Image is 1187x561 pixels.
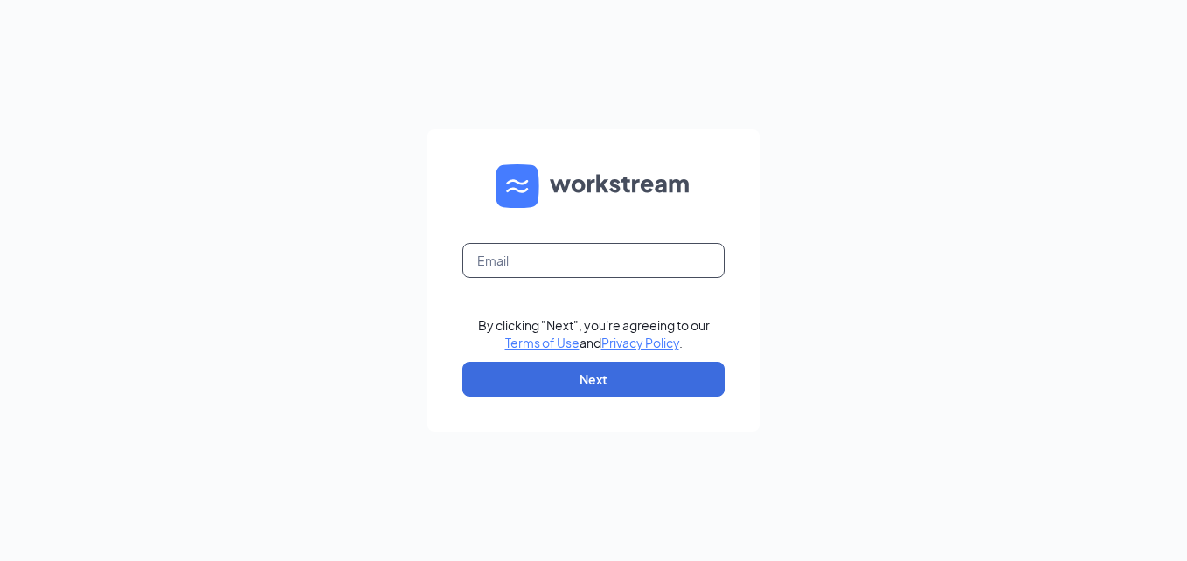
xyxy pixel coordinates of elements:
[462,362,725,397] button: Next
[462,243,725,278] input: Email
[478,316,710,351] div: By clicking "Next", you're agreeing to our and .
[496,164,691,208] img: WS logo and Workstream text
[505,335,580,350] a: Terms of Use
[601,335,679,350] a: Privacy Policy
